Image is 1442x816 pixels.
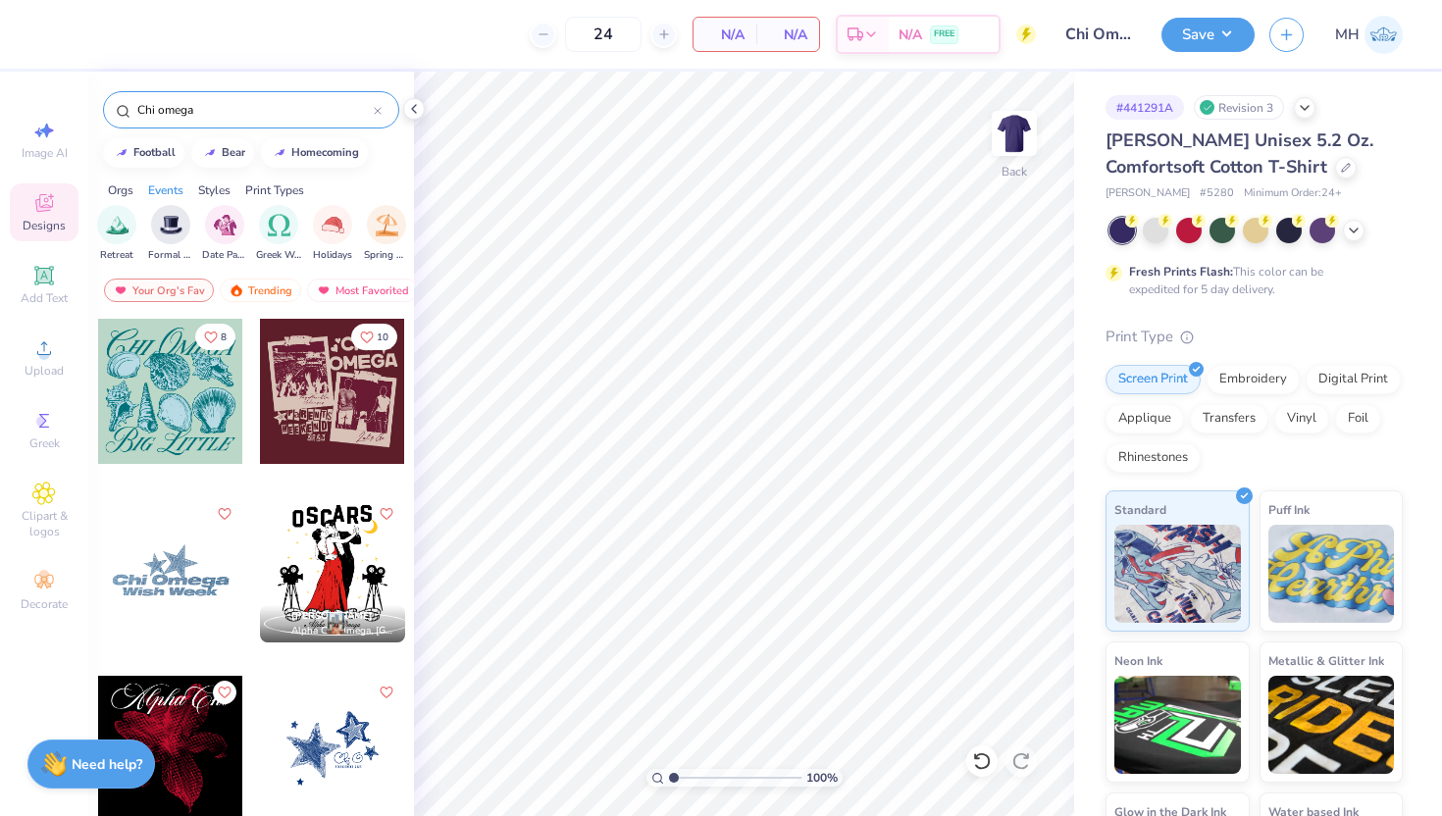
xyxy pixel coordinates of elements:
[565,17,642,52] input: – –
[214,214,236,236] img: Date Parties & Socials Image
[256,205,301,263] div: filter for Greek Week
[1106,404,1184,433] div: Applique
[1114,499,1166,520] span: Standard
[229,283,244,297] img: trending.gif
[268,214,290,236] img: Greek Week Image
[316,283,332,297] img: most_fav.gif
[1244,185,1342,202] span: Minimum Order: 24 +
[1268,499,1310,520] span: Puff Ink
[705,25,745,45] span: N/A
[21,596,68,612] span: Decorate
[1129,263,1370,298] div: This color can be expedited for 5 day delivery.
[1002,163,1027,180] div: Back
[23,218,66,233] span: Designs
[100,248,133,263] span: Retreat
[114,147,129,159] img: trend_line.gif
[1161,18,1255,52] button: Save
[104,279,214,302] div: Your Org's Fav
[1114,650,1162,671] span: Neon Ink
[1129,264,1233,280] strong: Fresh Prints Flash:
[1335,24,1360,46] span: MH
[1335,16,1403,54] a: MH
[1114,676,1241,774] img: Neon Ink
[1106,365,1201,394] div: Screen Print
[376,214,398,236] img: Spring Break Image
[133,147,176,158] div: football
[261,138,368,168] button: homecoming
[97,205,136,263] div: filter for Retreat
[10,508,78,539] span: Clipart & logos
[1200,185,1234,202] span: # 5280
[148,205,193,263] button: filter button
[148,248,193,263] span: Formal & Semi
[195,324,235,350] button: Like
[113,283,129,297] img: most_fav.gif
[97,205,136,263] button: filter button
[364,205,409,263] button: filter button
[377,332,388,342] span: 10
[291,147,359,158] div: homecoming
[934,27,954,41] span: FREE
[1268,525,1395,623] img: Puff Ink
[222,147,245,158] div: bear
[108,181,133,199] div: Orgs
[1190,404,1268,433] div: Transfers
[72,755,142,774] strong: Need help?
[307,279,418,302] div: Most Favorited
[202,248,247,263] span: Date Parties & Socials
[313,248,352,263] span: Holidays
[1106,95,1184,120] div: # 441291A
[1106,326,1403,348] div: Print Type
[106,214,129,236] img: Retreat Image
[29,435,60,451] span: Greek
[1268,650,1384,671] span: Metallic & Glitter Ink
[21,290,68,306] span: Add Text
[191,138,254,168] button: bear
[198,181,231,199] div: Styles
[351,324,397,350] button: Like
[322,214,344,236] img: Holidays Image
[1268,676,1395,774] img: Metallic & Glitter Ink
[160,214,182,236] img: Formal & Semi Image
[1207,365,1300,394] div: Embroidery
[313,205,352,263] button: filter button
[202,147,218,159] img: trend_line.gif
[1106,185,1190,202] span: [PERSON_NAME]
[25,363,64,379] span: Upload
[1194,95,1284,120] div: Revision 3
[364,205,409,263] div: filter for Spring Break
[213,502,236,526] button: Like
[202,205,247,263] button: filter button
[364,248,409,263] span: Spring Break
[1106,128,1373,178] span: [PERSON_NAME] Unisex 5.2 Oz. Comfortsoft Cotton T-Shirt
[135,100,374,120] input: Try "Alpha"
[1306,365,1401,394] div: Digital Print
[995,114,1034,153] img: Back
[103,138,184,168] button: football
[148,205,193,263] div: filter for Formal & Semi
[213,681,236,704] button: Like
[375,681,398,704] button: Like
[375,502,398,526] button: Like
[1114,525,1241,623] img: Standard
[1335,404,1381,433] div: Foil
[1365,16,1403,54] img: Mitra Hegde
[221,332,227,342] span: 8
[291,624,397,638] span: Alpha Chi Omega, [GEOGRAPHIC_DATA][US_STATE]
[245,181,304,199] div: Print Types
[1106,443,1201,473] div: Rhinestones
[313,205,352,263] div: filter for Holidays
[272,147,287,159] img: trend_line.gif
[768,25,807,45] span: N/A
[1274,404,1329,433] div: Vinyl
[148,181,183,199] div: Events
[220,279,301,302] div: Trending
[291,609,373,623] span: [PERSON_NAME]
[22,145,68,161] span: Image AI
[256,248,301,263] span: Greek Week
[806,769,838,787] span: 100 %
[202,205,247,263] div: filter for Date Parties & Socials
[256,205,301,263] button: filter button
[1051,15,1147,54] input: Untitled Design
[899,25,922,45] span: N/A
